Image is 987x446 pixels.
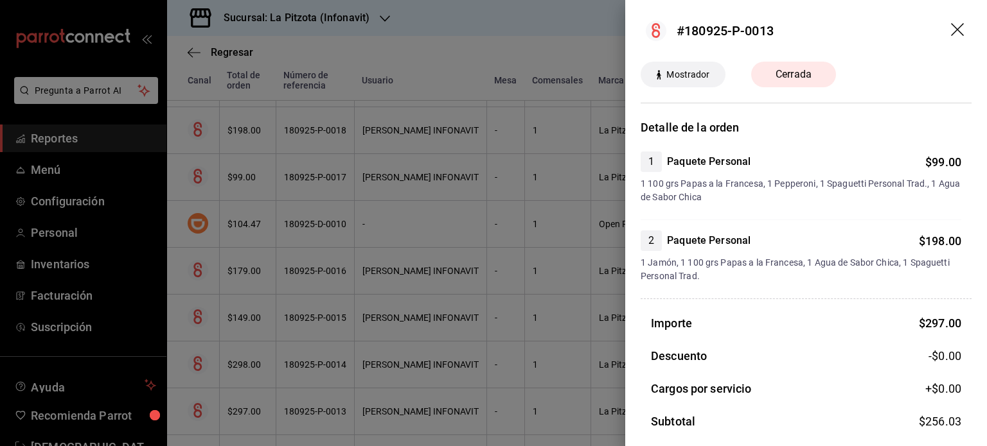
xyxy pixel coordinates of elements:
[641,233,662,248] span: 2
[951,23,966,39] button: drag
[651,380,752,397] h3: Cargos por servicio
[768,67,819,82] span: Cerrada
[641,177,961,204] span: 1 100 grs Papas a la Francesa, 1 Pepperoni, 1 Spaguetti Personal Trad., 1 Agua de Sabor Chica
[651,314,692,332] h3: Importe
[641,119,972,136] h3: Detalle de la orden
[667,233,751,248] h4: Paquete Personal
[929,347,961,365] span: -$0.00
[641,256,961,283] span: 1 Jamón, 1 100 grs Papas a la Francesa, 1 Agua de Sabor Chica, 1 Spaguetti Personal Trad.
[661,68,715,81] span: Mostrador
[651,347,707,365] h3: Descuento
[925,155,961,169] span: $ 99.00
[925,380,961,397] span: +$ 0.00
[919,415,961,428] span: $ 256.03
[919,234,961,248] span: $ 198.00
[667,154,751,169] h4: Paquete Personal
[919,316,961,330] span: $ 297.00
[651,413,695,430] h3: Subtotal
[641,154,662,169] span: 1
[677,21,774,40] div: #180925-P-0013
